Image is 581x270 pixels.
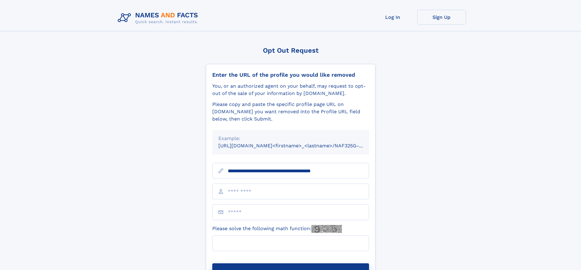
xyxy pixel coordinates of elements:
div: Please copy and paste the specific profile page URL on [DOMAIN_NAME] you want removed into the Pr... [212,101,369,123]
div: Opt Out Request [206,47,375,54]
div: You, or an authorized agent on your behalf, may request to opt-out of the sale of your informatio... [212,82,369,97]
img: Logo Names and Facts [115,10,203,26]
div: Enter the URL of the profile you would like removed [212,72,369,78]
label: Please solve the following math function: [212,225,342,233]
div: Example: [218,135,363,142]
a: Sign Up [417,10,466,25]
small: [URL][DOMAIN_NAME]<firstname>_<lastname>/NAF325G-xxxxxxxx [218,143,381,149]
a: Log In [368,10,417,25]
